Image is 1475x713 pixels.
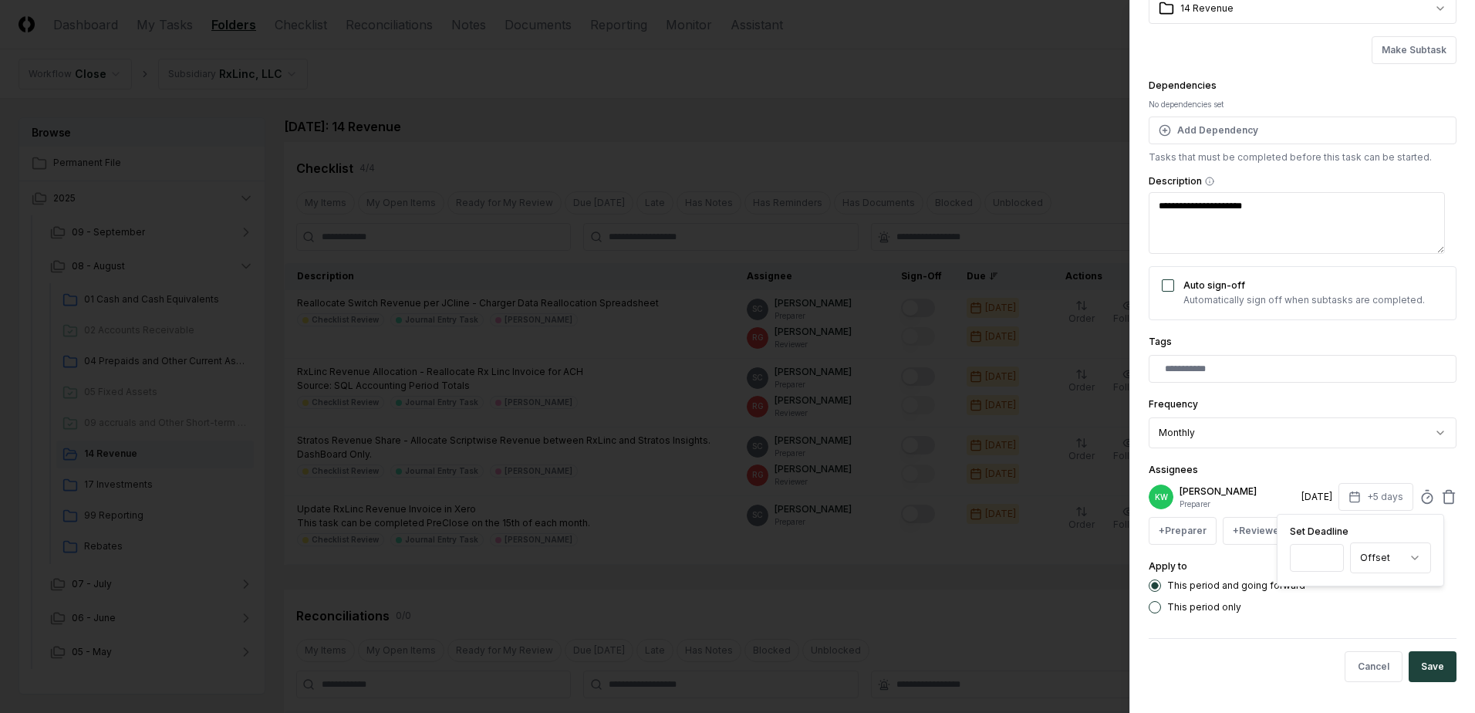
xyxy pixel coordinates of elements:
[1180,485,1295,498] p: [PERSON_NAME]
[1167,603,1241,612] label: This period only
[1290,527,1431,536] label: Set Deadline
[1409,651,1456,682] button: Save
[1149,79,1217,91] label: Dependencies
[1149,517,1217,545] button: +Preparer
[1183,279,1245,291] label: Auto sign-off
[1223,517,1293,545] button: +Reviewer
[1205,177,1214,186] button: Description
[1372,36,1456,64] button: Make Subtask
[1155,492,1168,503] span: KW
[1149,398,1198,410] label: Frequency
[1149,336,1172,347] label: Tags
[1149,560,1187,572] label: Apply to
[1149,177,1456,186] label: Description
[1180,498,1295,510] p: Preparer
[1183,293,1425,307] p: Automatically sign off when subtasks are completed.
[1149,464,1198,475] label: Assignees
[1345,651,1402,682] button: Cancel
[1149,150,1456,164] p: Tasks that must be completed before this task can be started.
[1167,581,1305,590] label: This period and going forward
[1149,99,1456,110] div: No dependencies set
[1149,117,1456,144] button: Add Dependency
[1301,490,1332,504] div: [DATE]
[1338,483,1413,511] button: +5 days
